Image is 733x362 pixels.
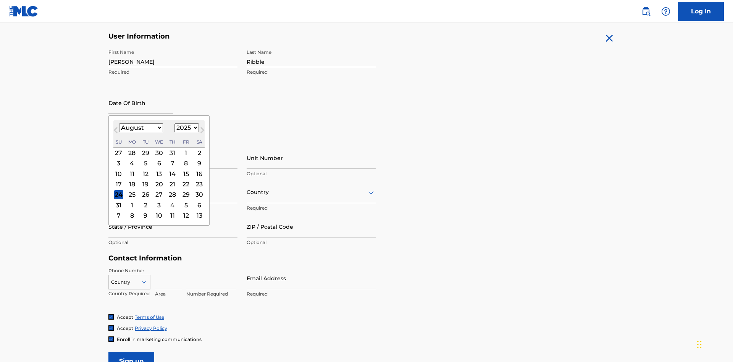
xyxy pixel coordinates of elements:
div: Choose Thursday, September 4th, 2025 [168,200,177,210]
div: Choose Thursday, August 21st, 2025 [168,179,177,189]
div: Choose Saturday, August 23rd, 2025 [195,179,204,189]
a: Terms of Use [135,314,164,320]
div: Choose Tuesday, September 9th, 2025 [141,211,150,220]
div: Choose Monday, September 1st, 2025 [128,200,137,210]
img: help [661,7,670,16]
div: Choose Wednesday, August 20th, 2025 [155,179,164,189]
img: close [603,32,615,44]
div: Choose Friday, August 1st, 2025 [181,148,191,157]
div: Choose Saturday, August 2nd, 2025 [195,148,204,157]
p: Area [155,291,182,297]
div: Choose Wednesday, August 13th, 2025 [155,169,164,178]
div: Choose Monday, August 18th, 2025 [128,179,137,189]
img: MLC Logo [9,6,39,17]
span: Accept [117,325,133,331]
div: Choose Tuesday, September 2nd, 2025 [141,200,150,210]
p: Required [247,291,376,297]
div: Choose Friday, September 12th, 2025 [181,211,191,220]
button: Next Month [196,126,208,138]
iframe: Chat Widget [695,325,733,362]
div: Choose Date [108,115,210,226]
a: Privacy Policy [135,325,167,331]
h5: Personal Address [108,139,625,147]
div: Month August, 2025 [113,148,205,221]
div: Choose Tuesday, July 29th, 2025 [141,148,150,157]
p: Required [247,69,376,76]
a: Public Search [638,4,654,19]
div: Choose Wednesday, August 6th, 2025 [155,159,164,168]
div: Choose Sunday, August 31st, 2025 [114,200,123,210]
img: checkbox [109,326,113,330]
span: Accept [117,314,133,320]
div: Choose Saturday, August 16th, 2025 [195,169,204,178]
div: Choose Sunday, August 10th, 2025 [114,169,123,178]
div: Choose Sunday, August 24th, 2025 [114,190,123,199]
div: Choose Wednesday, September 10th, 2025 [155,211,164,220]
div: Choose Tuesday, August 12th, 2025 [141,169,150,178]
div: Saturday [195,137,204,147]
div: Choose Thursday, September 11th, 2025 [168,211,177,220]
img: checkbox [109,337,113,341]
p: Country Required [108,290,150,297]
div: Choose Monday, September 8th, 2025 [128,211,137,220]
p: Required [108,69,237,76]
div: Choose Wednesday, August 27th, 2025 [155,190,164,199]
div: Choose Saturday, August 9th, 2025 [195,159,204,168]
div: Choose Sunday, August 17th, 2025 [114,179,123,189]
button: Previous Month [110,126,122,138]
div: Friday [181,137,191,147]
div: Choose Sunday, August 3rd, 2025 [114,159,123,168]
div: Drag [697,333,702,356]
div: Monday [128,137,137,147]
div: Choose Friday, September 5th, 2025 [181,200,191,210]
div: Choose Tuesday, August 26th, 2025 [141,190,150,199]
div: Thursday [168,137,177,147]
div: Choose Thursday, July 31st, 2025 [168,148,177,157]
a: Log In [678,2,724,21]
div: Wednesday [155,137,164,147]
div: Sunday [114,137,123,147]
p: Optional [247,170,376,177]
div: Choose Wednesday, September 3rd, 2025 [155,200,164,210]
div: Choose Sunday, September 7th, 2025 [114,211,123,220]
h5: User Information [108,32,376,41]
p: Optional [247,239,376,246]
div: Choose Friday, August 8th, 2025 [181,159,191,168]
div: Choose Saturday, September 6th, 2025 [195,200,204,210]
div: Choose Monday, August 4th, 2025 [128,159,137,168]
p: Required [247,205,376,212]
div: Choose Friday, August 22nd, 2025 [181,179,191,189]
div: Choose Thursday, August 7th, 2025 [168,159,177,168]
h5: Contact Information [108,254,376,263]
p: Number Required [186,291,236,297]
p: Optional [108,239,237,246]
div: Choose Wednesday, July 30th, 2025 [155,148,164,157]
div: Choose Thursday, August 28th, 2025 [168,190,177,199]
div: Choose Monday, August 11th, 2025 [128,169,137,178]
img: search [641,7,651,16]
div: Choose Saturday, September 13th, 2025 [195,211,204,220]
div: Choose Monday, July 28th, 2025 [128,148,137,157]
div: Choose Monday, August 25th, 2025 [128,190,137,199]
div: Choose Thursday, August 14th, 2025 [168,169,177,178]
div: Choose Friday, August 29th, 2025 [181,190,191,199]
div: Tuesday [141,137,150,147]
div: Help [658,4,673,19]
img: checkbox [109,315,113,319]
div: Choose Saturday, August 30th, 2025 [195,190,204,199]
span: Enroll in marketing communications [117,336,202,342]
div: Choose Sunday, July 27th, 2025 [114,148,123,157]
div: Choose Tuesday, August 19th, 2025 [141,179,150,189]
div: Choose Friday, August 15th, 2025 [181,169,191,178]
div: Choose Tuesday, August 5th, 2025 [141,159,150,168]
